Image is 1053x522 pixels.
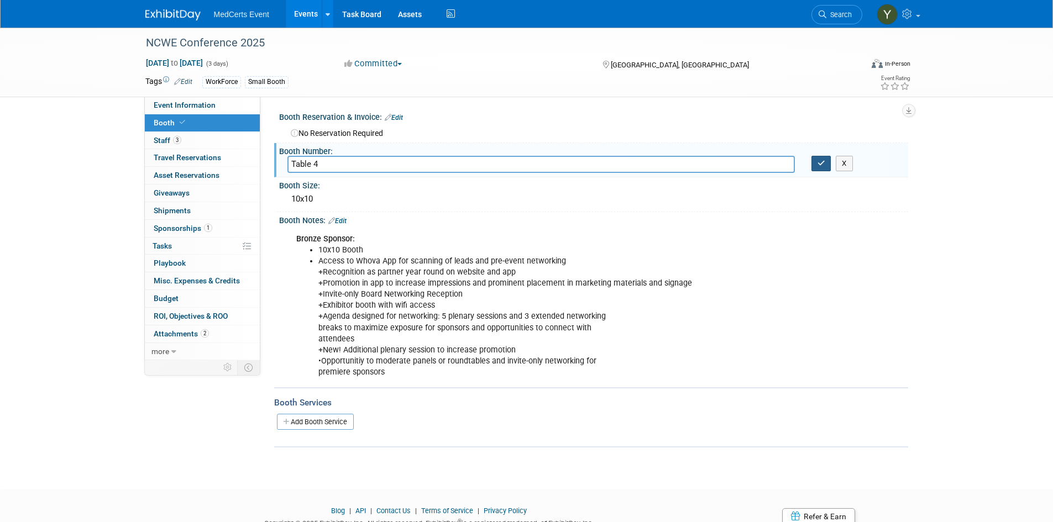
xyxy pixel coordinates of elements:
[154,188,190,197] span: Giveaways
[274,397,908,409] div: Booth Services
[368,507,375,515] span: |
[376,507,411,515] a: Contact Us
[279,109,908,123] div: Booth Reservation & Invoice:
[826,10,852,19] span: Search
[218,360,238,375] td: Personalize Event Tab Strip
[153,241,172,250] span: Tasks
[145,9,201,20] img: ExhibitDay
[245,76,289,88] div: Small Booth
[797,57,911,74] div: Event Format
[205,60,228,67] span: (3 days)
[340,58,406,70] button: Committed
[145,114,260,131] a: Booth
[880,76,910,81] div: Event Rating
[279,177,908,191] div: Booth Size:
[154,276,240,285] span: Misc. Expenses & Credits
[204,224,212,232] span: 1
[154,206,191,215] span: Shipments
[154,136,181,145] span: Staff
[475,507,482,515] span: |
[836,156,853,171] button: X
[421,507,473,515] a: Terms of Service
[142,33,846,53] div: NCWE Conference 2025
[145,202,260,219] a: Shipments
[484,507,527,515] a: Privacy Policy
[279,212,908,226] div: Booth Notes:
[145,325,260,342] a: Attachments2
[145,132,260,149] a: Staff3
[145,290,260,307] a: Budget
[145,343,260,360] a: more
[287,191,900,208] div: 10x10
[145,97,260,114] a: Event Information
[169,59,180,67] span: to
[287,125,900,139] div: No Reservation Required
[331,507,345,515] a: Blog
[277,414,354,430] a: Add Booth Service
[145,220,260,237] a: Sponsorships1
[154,294,179,303] span: Budget
[154,153,221,162] span: Travel Reservations
[872,59,883,68] img: Format-Inperson.png
[145,167,260,184] a: Asset Reservations
[154,259,186,267] span: Playbook
[201,329,209,338] span: 2
[154,224,212,233] span: Sponsorships
[811,5,862,24] a: Search
[412,507,420,515] span: |
[877,4,898,25] img: Yenexis Quintana
[174,78,192,86] a: Edit
[145,184,260,202] a: Giveaways
[611,61,749,69] span: [GEOGRAPHIC_DATA], [GEOGRAPHIC_DATA]
[145,308,260,325] a: ROI, Objectives & ROO
[214,10,269,19] span: MedCerts Event
[145,238,260,255] a: Tasks
[328,217,347,225] a: Edit
[145,76,192,88] td: Tags
[145,255,260,272] a: Playbook
[154,171,219,180] span: Asset Reservations
[180,119,185,125] i: Booth reservation complete
[347,507,354,515] span: |
[237,360,260,375] td: Toggle Event Tabs
[154,312,228,320] span: ROI, Objectives & ROO
[145,272,260,289] a: Misc. Expenses & Credits
[318,256,780,378] li: Access to Whova App for scanning of leads and pre-event networking +Recognition as partner year r...
[145,58,203,68] span: [DATE] [DATE]
[202,76,241,88] div: WorkForce
[151,347,169,356] span: more
[154,329,209,338] span: Attachments
[173,136,181,144] span: 3
[279,143,908,157] div: Booth Number:
[296,234,355,244] b: Bronze Sponsor:
[145,149,260,166] a: Travel Reservations
[385,114,403,122] a: Edit
[884,60,910,68] div: In-Person
[318,245,780,256] li: 10x10 Booth
[154,101,216,109] span: Event Information
[154,118,187,127] span: Booth
[355,507,366,515] a: API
